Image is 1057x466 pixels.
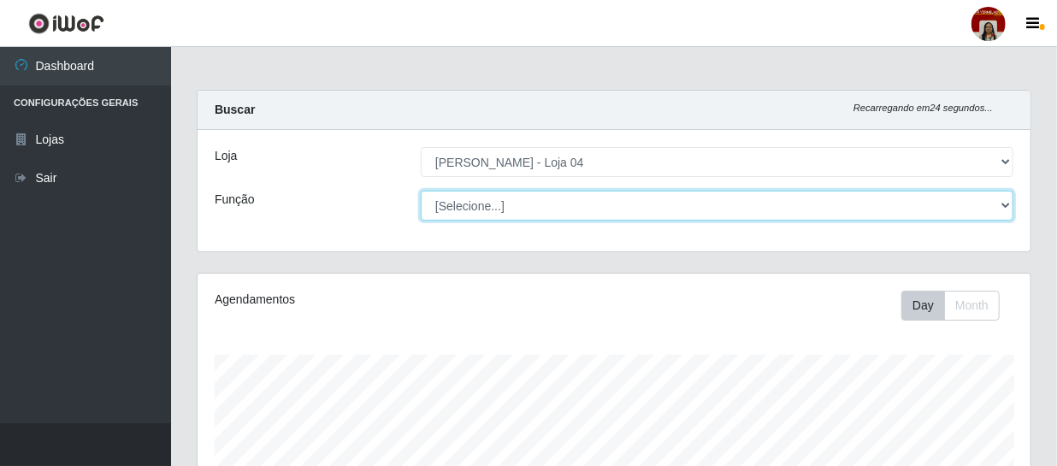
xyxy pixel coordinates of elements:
button: Day [901,291,945,321]
div: First group [901,291,1000,321]
div: Agendamentos [215,291,533,309]
img: CoreUI Logo [28,13,104,34]
i: Recarregando em 24 segundos... [853,103,993,113]
button: Month [944,291,1000,321]
label: Função [215,191,255,209]
strong: Buscar [215,103,255,116]
div: Toolbar with button groups [901,291,1013,321]
label: Loja [215,147,237,165]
